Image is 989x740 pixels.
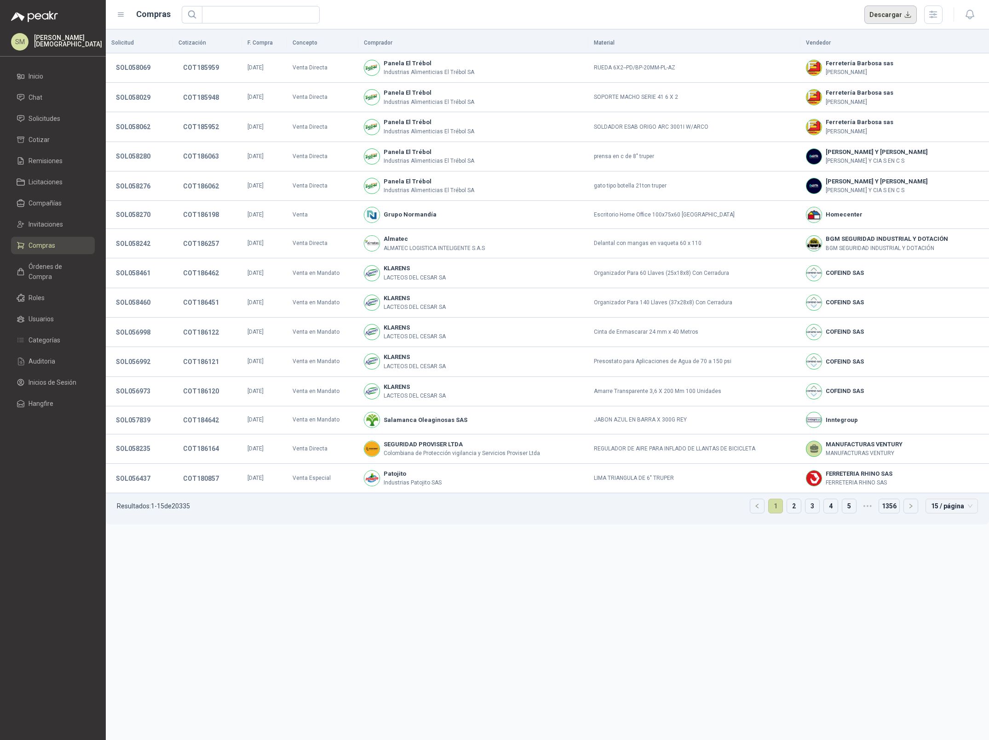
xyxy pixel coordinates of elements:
[178,59,224,76] button: COT185959
[384,264,446,273] b: KLARENS
[178,119,224,135] button: COT185952
[247,153,264,159] span: [DATE]
[106,33,173,53] th: Solicitud
[111,353,155,370] button: SOL056992
[247,388,264,394] span: [DATE]
[287,112,358,142] td: Venta Directa
[178,412,224,428] button: COT184642
[384,392,446,400] p: LACTEOS DEL CESAR SA
[384,478,442,487] p: Industrias Patojito SAS
[384,362,446,371] p: LACTEOS DEL CESAR SA
[11,110,95,127] a: Solicitudes
[826,478,892,487] p: FERRETERIA RHINO SAS
[787,499,801,513] li: 2
[364,384,379,399] img: Company Logo
[826,68,893,77] p: [PERSON_NAME]
[908,503,914,509] span: right
[750,499,764,513] button: left
[384,294,446,303] b: KLARENS
[364,471,379,486] img: Company Logo
[826,357,864,366] b: COFEIND SAS
[826,186,928,195] p: [PERSON_NAME] Y CIA S EN C S
[287,53,358,83] td: Venta Directa
[247,64,264,71] span: [DATE]
[11,173,95,191] a: Licitaciones
[864,6,917,24] button: Descargar
[287,33,358,53] th: Concepto
[806,120,822,135] img: Company Logo
[11,374,95,391] a: Inicios de Sesión
[178,235,224,252] button: COT186257
[879,499,899,513] a: 1356
[903,499,918,513] li: Página siguiente
[384,88,474,97] b: Panela El Trébol
[29,240,55,250] span: Compras
[588,318,800,347] td: Cinta de Enmascarar 24 mm x 40 Metros
[384,303,446,312] p: LACTEOS DEL CESAR SA
[111,148,155,165] button: SOL058280
[111,470,155,487] button: SOL056437
[11,152,95,170] a: Remisiones
[111,265,155,281] button: SOL058461
[173,33,242,53] th: Cotización
[287,171,358,201] td: Venta Directa
[384,148,474,157] b: Panela El Trébol
[111,294,155,311] button: SOL058460
[769,499,782,513] a: 1
[29,177,63,187] span: Licitaciones
[11,331,95,349] a: Categorías
[247,475,264,481] span: [DATE]
[287,288,358,318] td: Venta en Mandato
[384,186,474,195] p: Industrias Alimenticias El Trébol SA
[384,177,474,186] b: Panela El Trébol
[588,434,800,464] td: REGULADOR DE AIRE PARA INFLADO DE LLANTAS DE BICICLETA
[800,33,989,53] th: Vendedor
[178,178,224,194] button: COT186062
[384,118,474,127] b: Panela El Trébol
[34,34,102,47] p: [PERSON_NAME] [DEMOGRAPHIC_DATA]
[588,258,800,288] td: Organizador Para 60 Llaves (25x18x8) Con Cerradura
[29,293,45,303] span: Roles
[806,207,822,222] img: Company Logo
[588,142,800,171] td: prensa en c de 8" truper
[247,445,264,452] span: [DATE]
[826,88,893,97] b: Ferretería Barbosa sas
[826,440,903,449] b: MANUFACTURAS VENTURY
[588,288,800,318] td: Organizador Para 140 Llaves (37x28x8) Con Cerradura
[805,499,819,513] a: 3
[860,499,875,513] li: 5 páginas siguientes
[588,171,800,201] td: gato tipo botella 21ton truper
[824,499,838,513] a: 4
[826,98,893,107] p: [PERSON_NAME]
[588,229,800,258] td: Delantal con mangas en vaqueta 60 x 110
[384,440,540,449] b: SEGURIDAD PROVISER LTDA
[826,298,864,307] b: COFEIND SAS
[29,198,62,208] span: Compañías
[11,11,58,22] img: Logo peakr
[178,294,224,311] button: COT186451
[384,382,446,392] b: KLARENS
[247,124,264,130] span: [DATE]
[860,499,875,513] span: •••
[926,499,978,513] div: tamaño de página
[384,469,442,478] b: Patojito
[384,353,446,362] b: KLARENS
[287,258,358,288] td: Venta en Mandato
[384,68,474,77] p: Industrias Alimenticias El Trébol SA
[29,262,86,282] span: Órdenes de Compra
[364,354,379,369] img: Company Logo
[806,178,822,194] img: Company Logo
[11,131,95,148] a: Cotizar
[247,416,264,423] span: [DATE]
[750,499,765,513] li: Página anterior
[29,71,43,81] span: Inicio
[931,499,972,513] span: 15 / página
[178,470,224,487] button: COT180857
[11,89,95,106] a: Chat
[247,299,264,306] span: [DATE]
[806,90,822,105] img: Company Logo
[806,354,822,369] img: Company Logo
[904,499,918,513] button: right
[117,503,190,509] p: Resultados: 1 - 15 de 20335
[111,235,155,252] button: SOL058242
